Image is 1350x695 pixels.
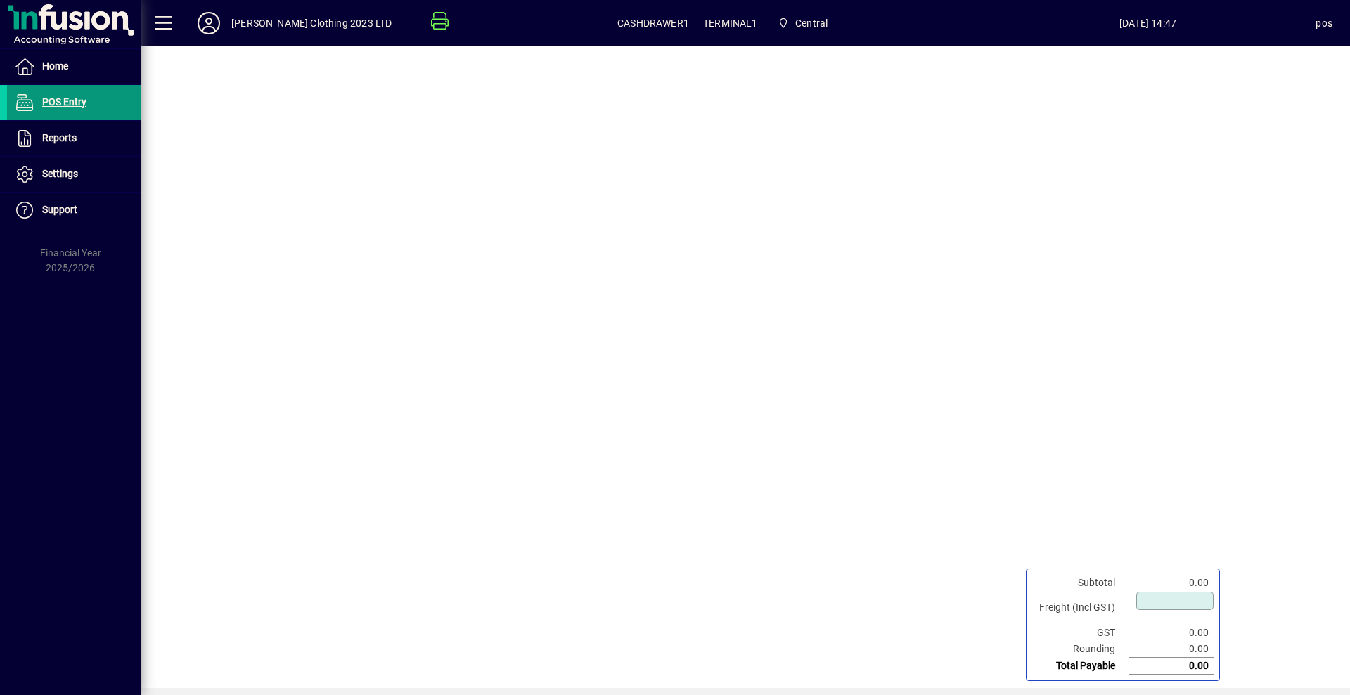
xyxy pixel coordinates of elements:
a: Reports [7,121,141,156]
td: Rounding [1032,641,1129,658]
td: 0.00 [1129,625,1214,641]
a: Settings [7,157,141,192]
a: Support [7,193,141,228]
span: TERMINAL1 [703,12,758,34]
span: Settings [42,168,78,179]
span: Home [42,60,68,72]
span: Central [795,12,828,34]
div: pos [1316,12,1332,34]
span: CASHDRAWER1 [617,12,689,34]
td: Total Payable [1032,658,1129,675]
td: 0.00 [1129,658,1214,675]
td: GST [1032,625,1129,641]
span: Support [42,204,77,215]
div: [PERSON_NAME] Clothing 2023 LTD [231,12,392,34]
span: POS Entry [42,96,86,108]
a: Home [7,49,141,84]
td: 0.00 [1129,575,1214,591]
button: Profile [186,11,231,36]
span: [DATE] 14:47 [980,12,1316,34]
td: Freight (Incl GST) [1032,591,1129,625]
span: Central [772,11,834,36]
span: Reports [42,132,77,143]
td: Subtotal [1032,575,1129,591]
td: 0.00 [1129,641,1214,658]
